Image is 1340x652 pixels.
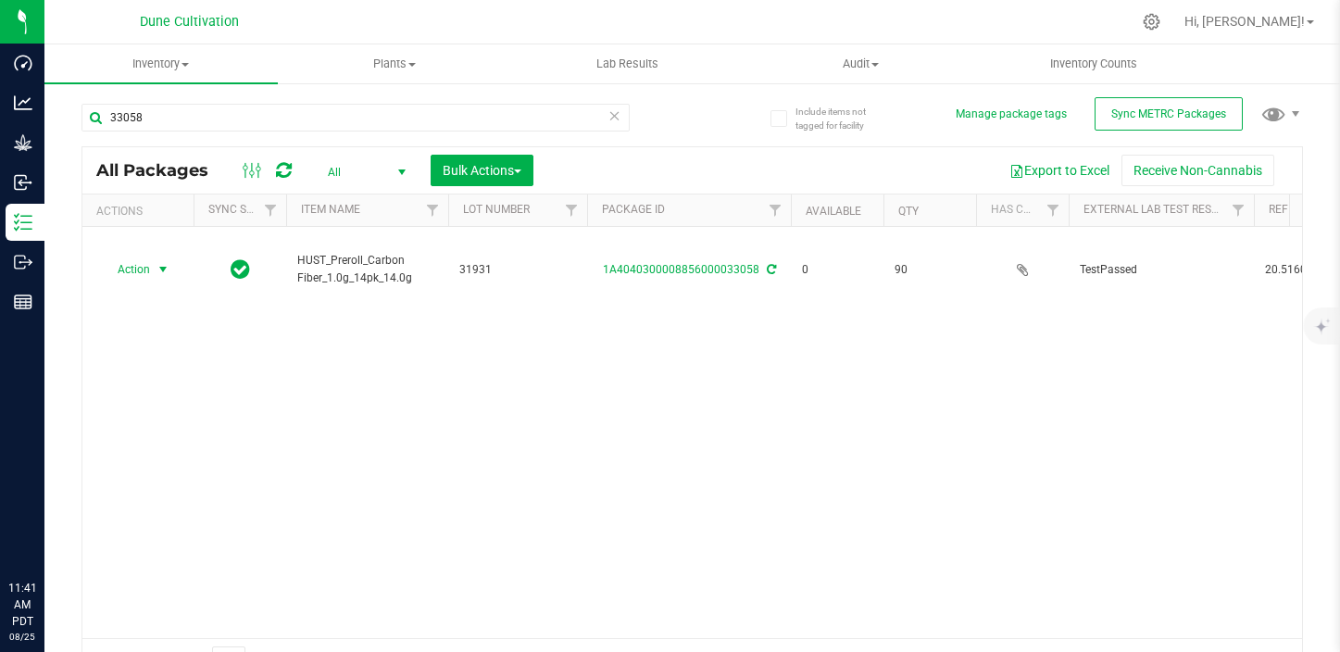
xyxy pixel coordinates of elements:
[231,257,250,282] span: In Sync
[802,261,872,279] span: 0
[14,94,32,112] inline-svg: Analytics
[96,160,227,181] span: All Packages
[511,44,745,83] a: Lab Results
[895,261,965,279] span: 90
[898,205,919,218] a: Qty
[764,263,776,276] span: Sync from Compliance System
[997,155,1121,186] button: Export to Excel
[1140,13,1163,31] div: Manage settings
[44,56,278,72] span: Inventory
[14,293,32,311] inline-svg: Reports
[101,257,151,282] span: Action
[1083,203,1229,216] a: External Lab Test Result
[806,205,861,218] a: Available
[443,163,521,178] span: Bulk Actions
[14,173,32,192] inline-svg: Inbound
[1121,155,1274,186] button: Receive Non-Cannabis
[976,194,1069,227] th: Has COA
[279,56,510,72] span: Plants
[603,263,759,276] a: 1A4040300008856000033058
[956,107,1067,122] button: Manage package tags
[1038,194,1069,226] a: Filter
[301,203,360,216] a: Item Name
[19,504,74,559] iframe: Resource center
[1111,107,1226,120] span: Sync METRC Packages
[14,133,32,152] inline-svg: Grow
[431,155,533,186] button: Bulk Actions
[140,14,239,30] span: Dune Cultivation
[1095,97,1243,131] button: Sync METRC Packages
[557,194,587,226] a: Filter
[795,105,888,132] span: Include items not tagged for facility
[977,44,1210,83] a: Inventory Counts
[1025,56,1162,72] span: Inventory Counts
[14,253,32,271] inline-svg: Outbound
[44,44,278,83] a: Inventory
[208,203,280,216] a: Sync Status
[1223,194,1254,226] a: Filter
[1080,261,1243,279] span: TestPassed
[96,205,186,218] div: Actions
[81,104,630,132] input: Search Package ID, Item Name, SKU, Lot or Part Number...
[760,194,791,226] a: Filter
[278,44,511,83] a: Plants
[744,44,977,83] a: Audit
[463,203,530,216] a: Lot Number
[8,580,36,630] p: 11:41 AM PDT
[297,252,437,287] span: HUST_Preroll_Carbon Fiber_1.0g_14pk_14.0g
[14,213,32,232] inline-svg: Inventory
[8,630,36,644] p: 08/25
[256,194,286,226] a: Filter
[14,54,32,72] inline-svg: Dashboard
[571,56,683,72] span: Lab Results
[459,261,576,279] span: 31931
[608,104,621,128] span: Clear
[745,56,976,72] span: Audit
[1184,14,1305,29] span: Hi, [PERSON_NAME]!
[418,194,448,226] a: Filter
[152,257,175,282] span: select
[602,203,665,216] a: Package ID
